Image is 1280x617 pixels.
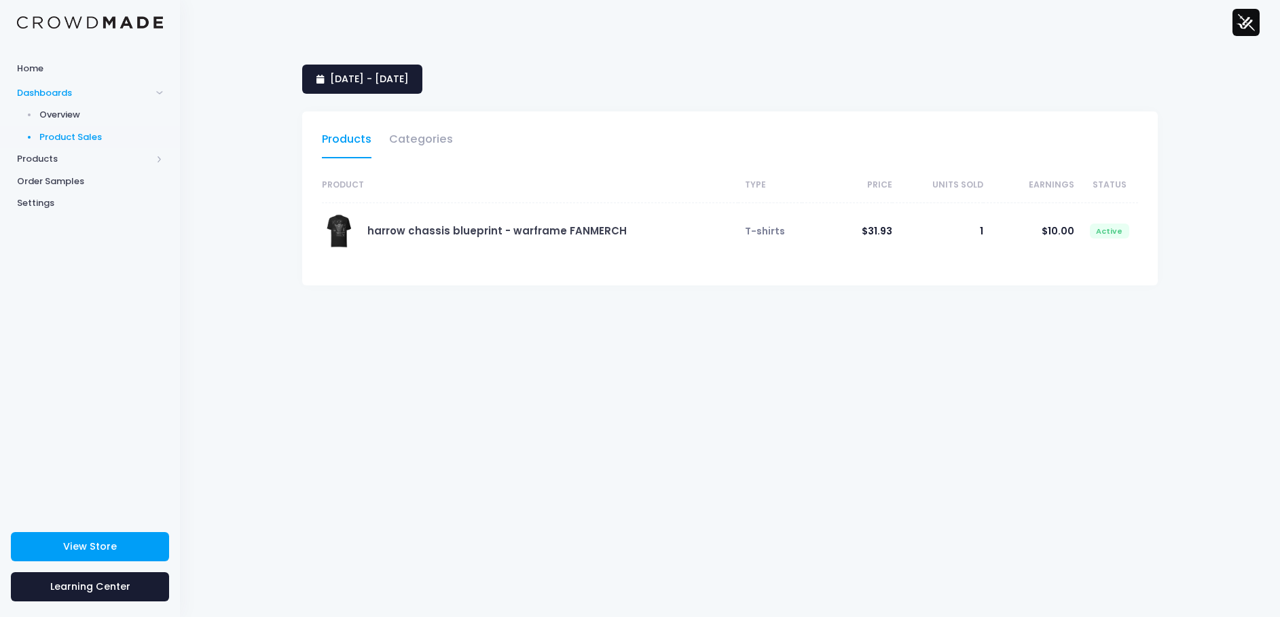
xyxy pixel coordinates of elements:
[322,168,738,203] th: Product
[1232,9,1260,36] img: User
[63,540,117,553] span: View Store
[39,130,164,144] span: Product Sales
[17,16,163,29] img: Logo
[17,175,163,188] span: Order Samples
[1090,224,1129,239] span: Active
[302,65,422,94] a: [DATE] - [DATE]
[17,196,163,210] span: Settings
[983,168,1074,203] th: Earnings
[1042,224,1074,238] span: $10.00
[862,224,892,238] span: $31.93
[11,532,169,561] a: View Store
[980,224,983,238] span: 1
[389,127,453,158] a: Categories
[1074,168,1138,203] th: Status
[738,168,802,203] th: Type
[892,168,983,203] th: Units Sold
[367,224,627,238] a: harrow chassis blueprint - warframe FANMERCH
[322,127,371,158] a: Products
[802,168,893,203] th: Price
[39,108,164,122] span: Overview
[17,152,151,166] span: Products
[50,580,130,593] span: Learning Center
[17,62,163,75] span: Home
[17,86,151,100] span: Dashboards
[11,572,169,601] a: Learning Center
[745,224,785,238] span: T-shirts
[330,72,409,86] span: [DATE] - [DATE]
